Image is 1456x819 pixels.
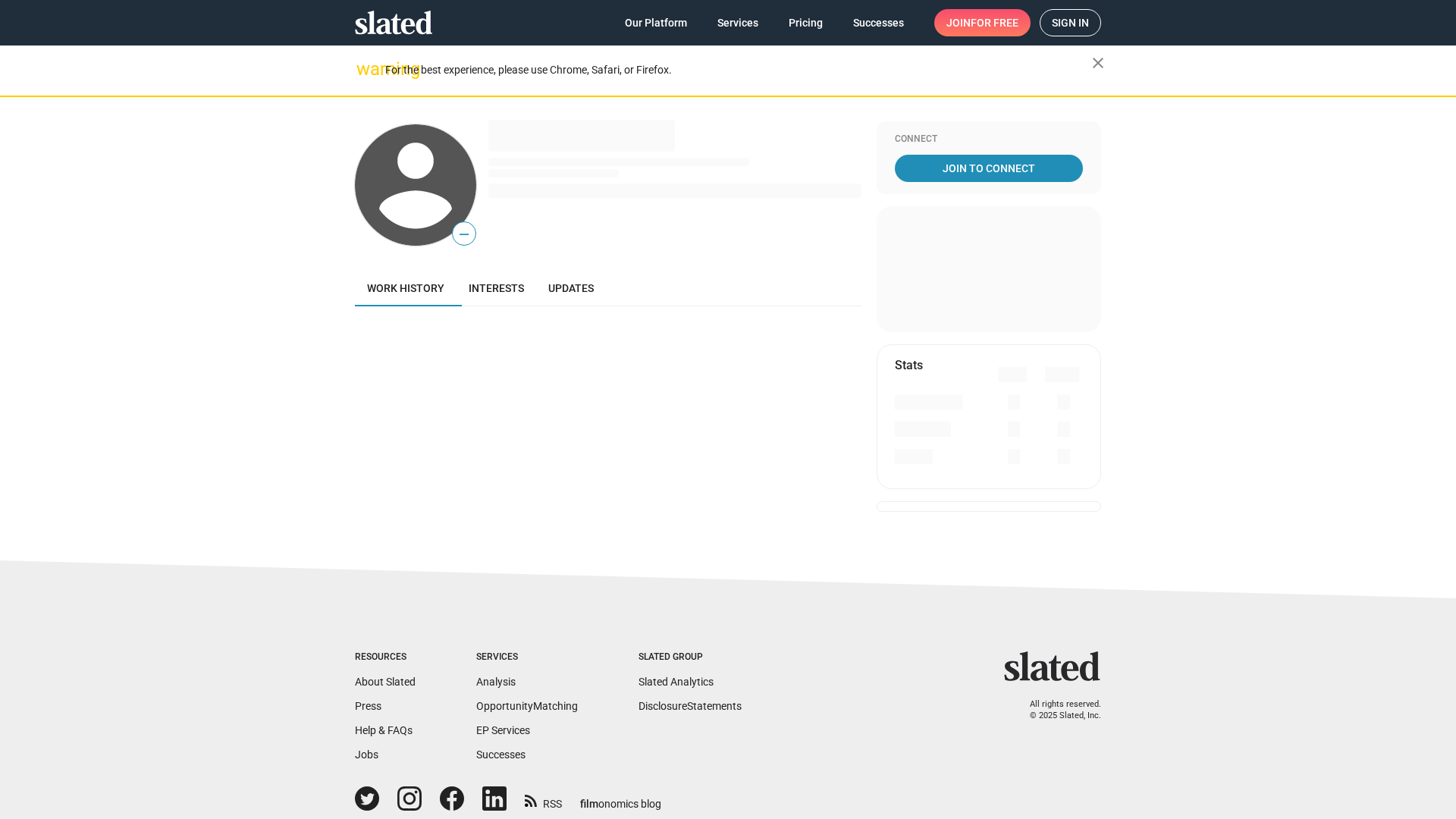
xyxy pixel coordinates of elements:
a: Analysis [476,676,516,688]
a: Slated Analytics [639,676,714,688]
a: EP Services [476,724,530,736]
a: Joinfor free [934,9,1031,36]
a: Pricing [777,9,835,36]
a: Updates [536,270,606,306]
mat-icon: warning [356,60,375,78]
span: Join [946,9,1018,36]
span: film [580,798,598,810]
mat-card-title: Stats [895,357,923,373]
a: Our Platform [613,9,699,36]
div: Services [476,651,578,664]
mat-icon: close [1089,54,1107,72]
div: For the best experience, please use Chrome, Safari, or Firefox. [385,60,1092,80]
span: Sign in [1052,10,1089,36]
span: Our Platform [625,9,687,36]
a: DisclosureStatements [639,700,742,712]
a: Help & FAQs [355,724,413,736]
a: Press [355,700,381,712]
p: All rights reserved. © 2025 Slated, Inc. [1014,699,1101,721]
span: Successes [853,9,904,36]
a: Sign in [1040,9,1101,36]
span: Services [717,9,758,36]
a: About Slated [355,676,416,688]
a: Jobs [355,748,378,761]
div: Resources [355,651,416,664]
span: — [453,224,475,244]
a: Successes [476,748,526,761]
a: OpportunityMatching [476,700,578,712]
a: Work history [355,270,457,306]
a: filmonomics blog [580,785,661,811]
div: Connect [895,133,1083,146]
a: Join To Connect [895,155,1083,182]
a: Services [705,9,770,36]
span: Interests [469,282,524,294]
div: Slated Group [639,651,742,664]
span: for free [971,9,1018,36]
span: Work history [367,282,444,294]
span: Join To Connect [898,155,1080,182]
span: Updates [548,282,594,294]
a: RSS [525,788,562,811]
a: Successes [841,9,916,36]
span: Pricing [789,9,823,36]
a: Interests [457,270,536,306]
